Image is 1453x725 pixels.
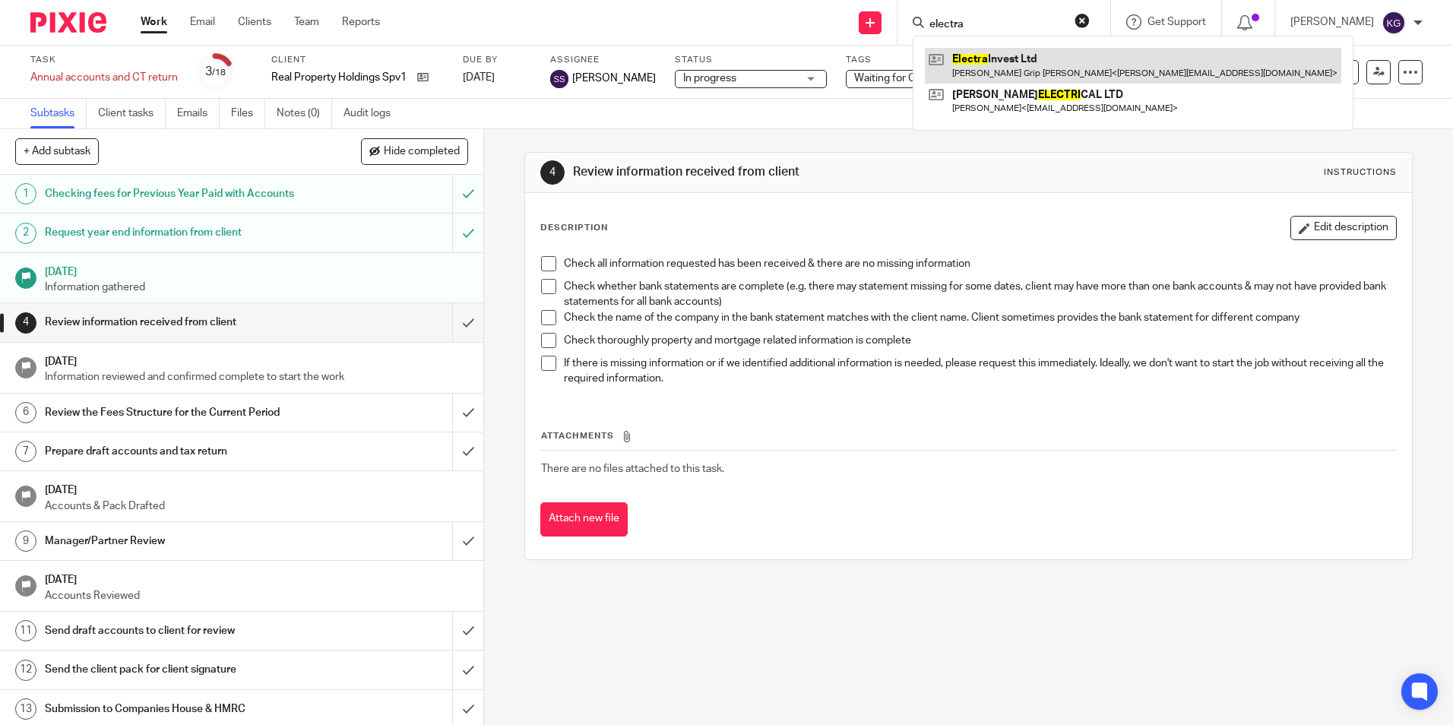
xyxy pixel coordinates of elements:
[1324,166,1397,179] div: Instructions
[928,18,1065,32] input: Search
[1290,14,1374,30] p: [PERSON_NAME]
[683,73,736,84] span: In progress
[15,402,36,423] div: 6
[15,698,36,720] div: 13
[550,54,656,66] label: Assignee
[342,14,380,30] a: Reports
[212,68,226,77] small: /18
[1148,17,1206,27] span: Get Support
[271,70,410,85] p: Real Property Holdings Spv1 Ltd
[45,280,469,295] p: Information gathered
[45,698,306,720] h1: Submission to Companies House & HMRC
[540,502,628,537] button: Attach new file
[854,73,996,84] span: Waiting for Client's Response.
[45,440,306,463] h1: Prepare draft accounts and tax return
[675,54,827,66] label: Status
[541,432,614,440] span: Attachments
[238,14,271,30] a: Clients
[141,14,167,30] a: Work
[45,479,469,498] h1: [DATE]
[550,70,568,88] img: svg%3E
[30,54,178,66] label: Task
[45,261,469,280] h1: [DATE]
[384,146,460,158] span: Hide completed
[541,464,724,474] span: There are no files attached to this task.
[45,499,469,514] p: Accounts & Pack Drafted
[45,658,306,681] h1: Send the client pack for client signature
[15,660,36,681] div: 12
[573,164,1001,180] h1: Review information received from client
[45,568,469,587] h1: [DATE]
[564,279,1395,310] p: Check whether bank statements are complete (e.g. there may statement missing for some dates, clie...
[45,588,469,603] p: Accounts Reviewed
[294,14,319,30] a: Team
[15,138,99,164] button: + Add subtask
[45,350,469,369] h1: [DATE]
[361,138,468,164] button: Hide completed
[343,99,402,128] a: Audit logs
[30,99,87,128] a: Subtasks
[15,441,36,462] div: 7
[177,99,220,128] a: Emails
[45,619,306,642] h1: Send draft accounts to client for review
[1382,11,1406,35] img: svg%3E
[564,333,1395,348] p: Check thoroughly property and mortgage related information is complete
[45,530,306,552] h1: Manager/Partner Review
[45,401,306,424] h1: Review the Fees Structure for the Current Period
[45,311,306,334] h1: Review information received from client
[277,99,332,128] a: Notes (0)
[45,182,306,205] h1: Checking fees for Previous Year Paid with Accounts
[45,369,469,385] p: Information reviewed and confirmed complete to start the work
[45,221,306,244] h1: Request year end information from client
[540,160,565,185] div: 4
[30,70,178,85] div: Annual accounts and CT return
[15,312,36,334] div: 4
[572,71,656,86] span: [PERSON_NAME]
[463,72,495,83] span: [DATE]
[846,54,998,66] label: Tags
[564,256,1395,271] p: Check all information requested has been received & there are no missing information
[98,99,166,128] a: Client tasks
[231,99,265,128] a: Files
[15,620,36,641] div: 11
[30,12,106,33] img: Pixie
[564,310,1395,325] p: Check the name of the company in the bank statement matches with the client name. Client sometime...
[1075,13,1090,28] button: Clear
[271,54,444,66] label: Client
[15,183,36,204] div: 1
[564,356,1395,387] p: If there is missing information or if we identified additional information is needed, please requ...
[15,223,36,244] div: 2
[1290,216,1397,240] button: Edit description
[205,63,226,81] div: 3
[463,54,531,66] label: Due by
[190,14,215,30] a: Email
[15,530,36,552] div: 9
[540,222,608,234] p: Description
